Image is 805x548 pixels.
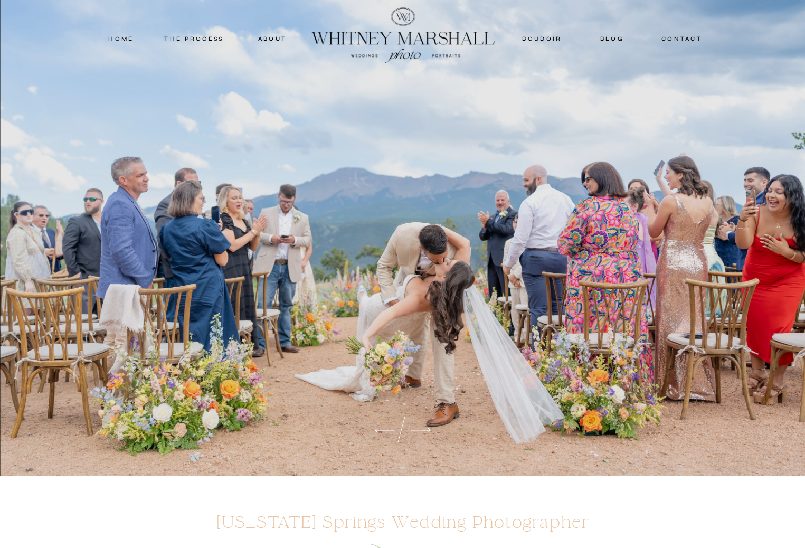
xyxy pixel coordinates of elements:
a: THE PROCESS [163,34,226,43]
a: boudoir [521,34,564,43]
h1: [US_STATE] Springs Wedding Photographer [186,501,621,537]
a: blog [589,34,636,43]
a: home [99,34,144,43]
a: contact [657,34,707,43]
a: about [247,34,299,43]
